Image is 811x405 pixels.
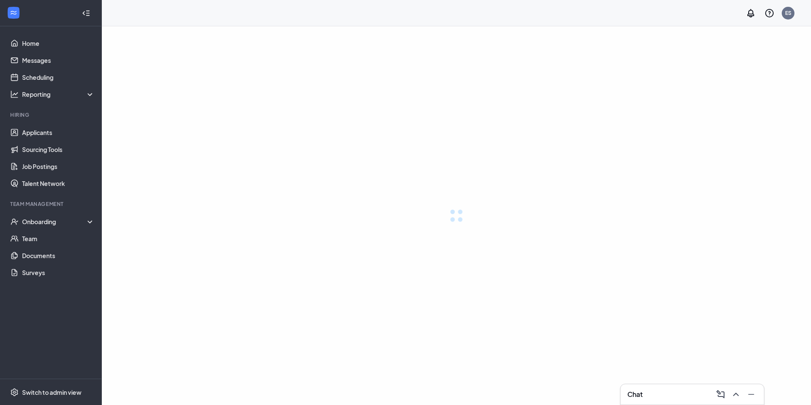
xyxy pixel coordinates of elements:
svg: Minimize [746,389,756,399]
svg: Notifications [746,8,756,18]
div: Switch to admin view [22,388,81,397]
a: Applicants [22,124,95,141]
a: Messages [22,52,95,69]
button: ComposeMessage [713,388,727,401]
a: Job Postings [22,158,95,175]
a: Sourcing Tools [22,141,95,158]
h3: Chat [627,390,643,399]
svg: Analysis [10,90,19,98]
div: Team Management [10,200,93,208]
a: Surveys [22,264,95,281]
a: Scheduling [22,69,95,86]
div: Hiring [10,111,93,118]
svg: Collapse [82,9,90,17]
svg: WorkstreamLogo [9,8,18,17]
svg: Settings [10,388,19,397]
a: Documents [22,247,95,264]
svg: ChevronUp [731,389,741,399]
div: Onboarding [22,217,95,226]
div: Reporting [22,90,95,98]
a: Team [22,230,95,247]
div: ES [785,9,791,17]
button: Minimize [744,388,757,401]
svg: ComposeMessage [716,389,726,399]
button: ChevronUp [728,388,742,401]
a: Home [22,35,95,52]
a: Talent Network [22,175,95,192]
svg: UserCheck [10,217,19,226]
svg: QuestionInfo [764,8,775,18]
